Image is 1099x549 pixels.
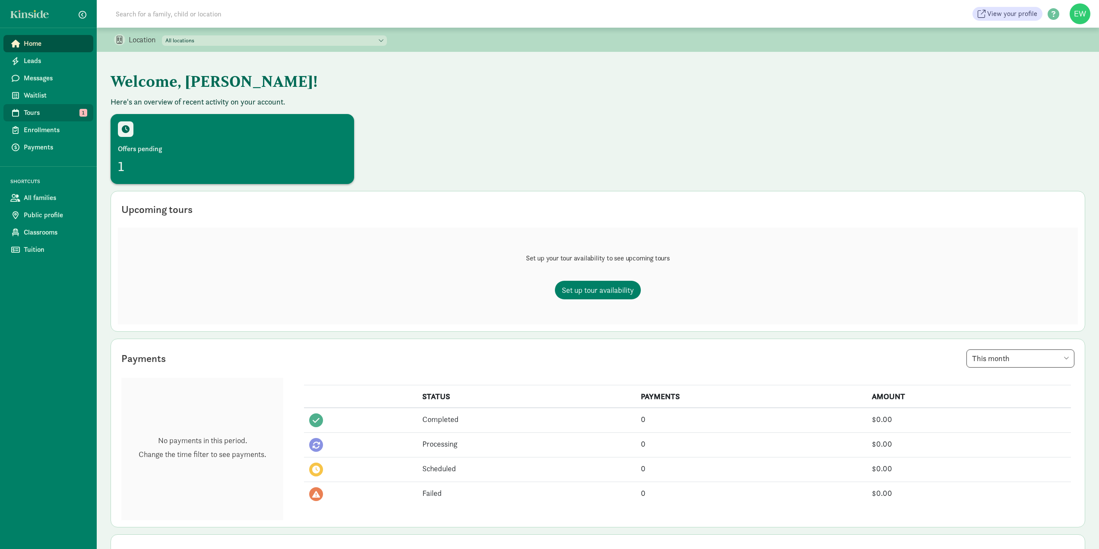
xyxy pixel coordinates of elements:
div: Completed [422,413,630,425]
div: Upcoming tours [121,202,193,217]
p: Here's an overview of recent activity on your account. [111,97,1085,107]
p: Set up your tour availability to see upcoming tours [526,253,670,263]
h1: Welcome, [PERSON_NAME]! [111,66,538,97]
a: Payments [3,139,93,156]
div: 1 [118,156,347,177]
span: Classrooms [24,227,86,238]
p: Location [129,35,162,45]
span: Public profile [24,210,86,220]
p: Change the time filter to see payments. [139,449,266,460]
div: Scheduled [422,463,630,474]
span: Enrollments [24,125,86,135]
div: Payments [121,351,166,366]
th: AMOUNT [867,385,1071,408]
th: PAYMENTS [636,385,866,408]
a: Leads [3,52,93,70]
div: 0 [641,463,861,474]
span: Tuition [24,244,86,255]
span: Messages [24,73,86,83]
span: Waitlist [24,90,86,101]
div: 0 [641,413,861,425]
a: View your profile [972,7,1042,21]
div: $0.00 [872,413,1066,425]
a: Set up tour availability [555,281,641,299]
a: Home [3,35,93,52]
span: Tours [24,108,86,118]
th: STATUS [417,385,636,408]
iframe: Chat Widget [1056,508,1099,549]
a: Offers pending1 [111,114,354,184]
div: 0 [641,487,861,499]
div: Offers pending [118,144,347,154]
a: Messages [3,70,93,87]
a: Enrollments [3,121,93,139]
input: Search for a family, child or location [111,5,353,22]
div: Processing [422,438,630,450]
a: Waitlist [3,87,93,104]
a: Public profile [3,206,93,224]
a: All families [3,189,93,206]
div: $0.00 [872,463,1066,474]
a: Tours 1 [3,104,93,121]
span: All families [24,193,86,203]
div: $0.00 [872,438,1066,450]
div: 0 [641,438,861,450]
span: View your profile [987,9,1037,19]
span: Home [24,38,86,49]
span: 1 [79,109,87,117]
span: Payments [24,142,86,152]
span: Set up tour availability [562,284,634,296]
p: No payments in this period. [139,435,266,446]
a: Tuition [3,241,93,258]
a: Classrooms [3,224,93,241]
span: Leads [24,56,86,66]
div: Failed [422,487,630,499]
div: $0.00 [872,487,1066,499]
